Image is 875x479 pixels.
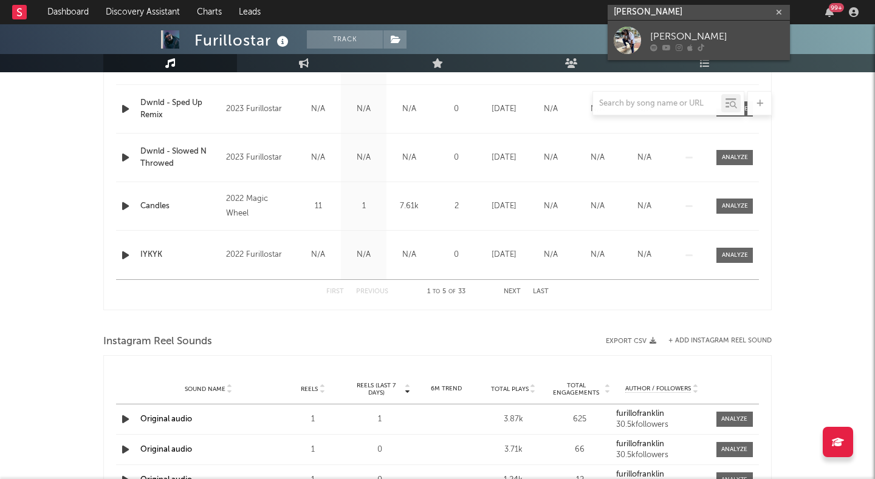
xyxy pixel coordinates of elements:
div: 625 [550,413,611,426]
div: 2 [435,200,478,212]
div: 1 5 33 [413,285,479,299]
div: 0 [435,152,478,164]
a: furillofranklin [616,410,707,418]
input: Search by song name or URL [593,99,721,109]
div: N/A [530,200,571,212]
div: 0 [349,444,410,456]
span: Total Plays [491,386,529,393]
div: 30.5k followers [616,421,707,429]
div: Furillostar [194,30,292,50]
div: 1 [283,444,343,456]
div: N/A [344,152,383,164]
div: 11 [298,200,338,212]
a: Original audio [140,415,192,423]
span: Reels [301,386,318,393]
a: furillofranklin [616,471,707,479]
button: Export CSV [606,338,656,345]
div: 0 [435,249,478,261]
div: N/A [624,249,665,261]
button: Track [307,30,383,49]
a: Original audio [140,446,192,454]
div: N/A [298,249,338,261]
div: N/A [577,152,618,164]
a: furillofranklin [616,440,707,449]
div: [PERSON_NAME] [650,29,784,44]
input: Search for artists [608,5,790,20]
div: 1 [349,413,410,426]
div: N/A [577,249,618,261]
div: [DATE] [484,200,524,212]
div: 2022 Furillostar [226,248,292,262]
button: 99+ [825,7,834,17]
div: N/A [389,249,429,261]
div: 6M Trend [416,384,477,393]
div: 2022 Magic Wheel [226,192,292,221]
a: Dwnld - Slowed N Throwed [140,146,220,169]
span: Sound Name [185,386,225,393]
div: 7.61k [389,200,429,212]
div: 3.87k [483,413,544,426]
div: 99 + [829,3,844,12]
button: Previous [356,288,388,295]
div: 2023 Furillostar [226,151,292,165]
div: [DATE] [484,249,524,261]
span: Instagram Reel Sounds [103,335,212,349]
span: Author / Followers [625,385,691,393]
div: + Add Instagram Reel Sound [656,338,772,344]
div: N/A [624,200,665,212]
div: N/A [530,152,571,164]
div: 30.5k followers [616,451,707,460]
button: Last [533,288,549,295]
strong: furillofranklin [616,471,664,478]
a: IYKYK [140,249,220,261]
div: N/A [344,249,383,261]
button: + Add Instagram Reel Sound [668,338,772,344]
button: Next [504,288,521,295]
div: N/A [298,152,338,164]
span: of [448,289,456,294]
div: 1 [344,200,383,212]
a: Candles [140,200,220,212]
div: N/A [624,152,665,164]
button: First [326,288,344,295]
div: N/A [530,249,571,261]
strong: furillofranklin [616,440,664,448]
div: N/A [389,152,429,164]
div: [DATE] [484,152,524,164]
span: to [433,289,440,294]
div: 66 [550,444,611,456]
a: [PERSON_NAME] [608,21,790,60]
span: Total Engagements [550,382,603,396]
strong: furillofranklin [616,410,664,418]
div: 1 [283,413,343,426]
span: Reels (last 7 days) [349,382,403,396]
div: 3.71k [483,444,544,456]
div: N/A [577,200,618,212]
